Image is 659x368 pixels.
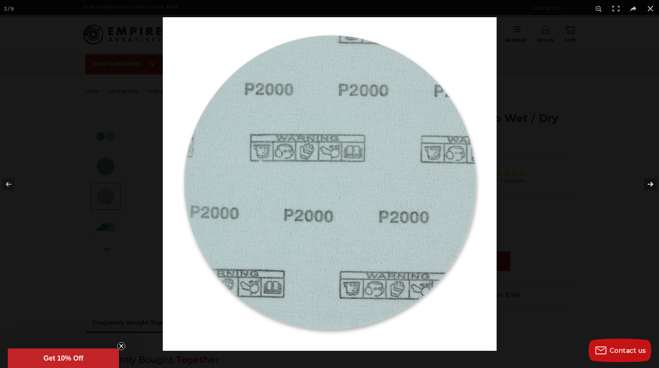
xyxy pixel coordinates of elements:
[117,342,125,350] button: Close teaser
[610,347,646,354] span: Contact us
[8,348,119,368] div: Get 10% OffClose teaser
[589,339,651,362] button: Contact us
[163,17,497,351] img: 6-inch-disc-backing-hook-loop-p2000__96623.1697235232.jpg
[43,354,83,362] span: Get 10% Off
[632,165,659,204] button: Next (arrow right)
